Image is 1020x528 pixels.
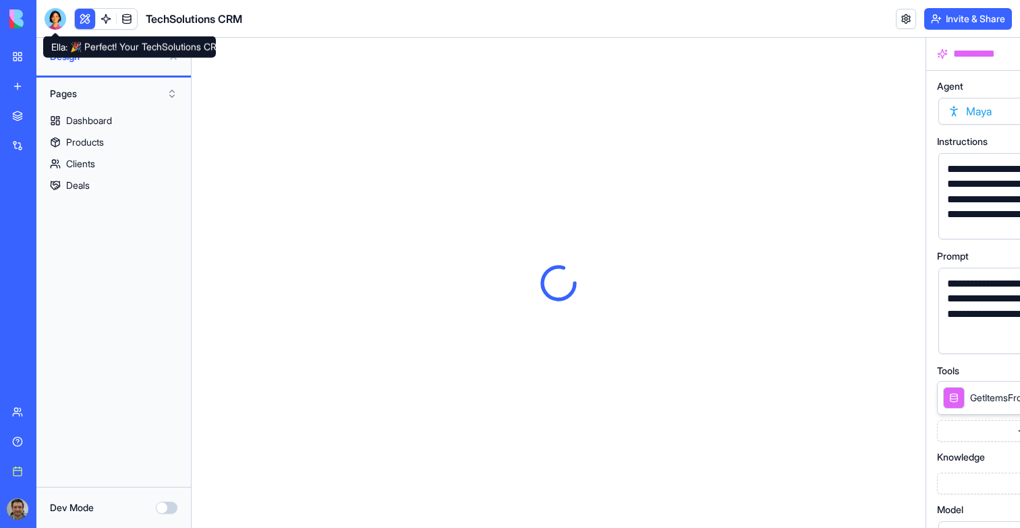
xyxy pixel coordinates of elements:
a: Dashboard [36,110,191,131]
h1: TechSolutions CRM [146,11,242,27]
a: Clients [36,153,191,175]
img: ACg8ocJ1B_opsNWPcm66O3IYDdVZqmLkLjfmjBACnMoLm1LgiH-DVAsHGA=s96-c [7,498,28,520]
button: Invite & Share [924,8,1012,30]
span: Prompt [937,252,969,261]
div: Clients [66,157,95,171]
span: Model [937,505,963,515]
div: Products [66,136,104,149]
div: Dashboard [66,114,112,127]
span: Tools [937,366,959,376]
span: Agent [937,82,963,91]
img: logo [9,9,93,28]
div: Deals [66,179,90,192]
a: Deals [36,175,191,196]
span: Knowledge [937,452,985,462]
span: Instructions [937,137,988,146]
label: Dev Mode [50,501,94,515]
button: Pages [43,83,184,105]
a: Products [36,131,191,153]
